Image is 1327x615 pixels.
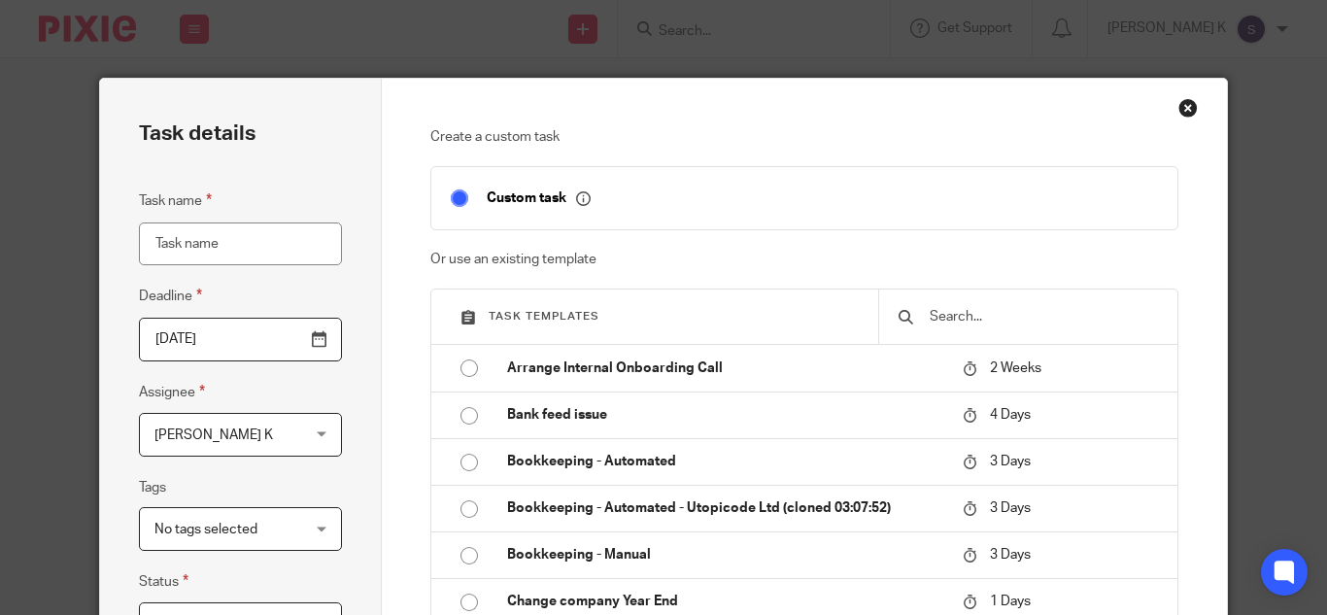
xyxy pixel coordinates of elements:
p: Custom task [487,189,591,207]
span: 3 Days [990,455,1031,468]
div: Close this dialog window [1178,98,1198,118]
label: Tags [139,478,166,497]
p: Or use an existing template [430,250,1177,269]
span: Task templates [489,311,599,322]
label: Assignee [139,381,205,403]
label: Status [139,570,188,593]
p: Arrange Internal Onboarding Call [507,359,943,378]
label: Deadline [139,285,202,307]
span: 1 Days [990,595,1031,608]
span: 3 Days [990,501,1031,515]
p: Bookkeeping - Automated [507,452,943,471]
p: Change company Year End [507,592,943,611]
span: 3 Days [990,548,1031,562]
span: 4 Days [990,408,1031,422]
input: Search... [928,306,1158,327]
h2: Task details [139,118,255,151]
p: Bookkeeping - Automated - Utopicode Ltd (cloned 03:07:52) [507,498,943,518]
p: Create a custom task [430,127,1177,147]
input: Task name [139,222,342,266]
p: Bookkeeping - Manual [507,545,943,564]
label: Task name [139,189,212,212]
span: No tags selected [154,523,257,536]
span: [PERSON_NAME] K [154,428,273,442]
span: 2 Weeks [990,361,1041,375]
input: Pick a date [139,318,342,361]
p: Bank feed issue [507,405,943,425]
